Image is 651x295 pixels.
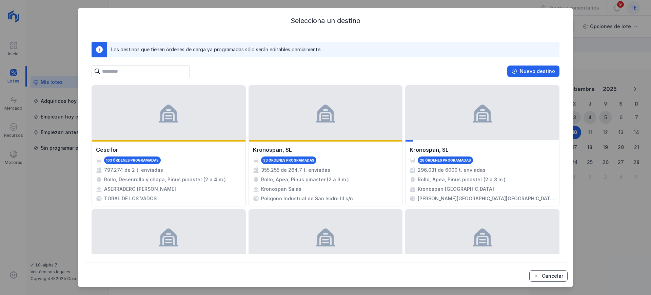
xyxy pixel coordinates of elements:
div: ASERRADERO [PERSON_NAME] [104,186,176,192]
div: Rollo, Apea, Pinus pinaster (2 a 3 m.) [418,176,506,183]
div: [PERSON_NAME][GEOGRAPHIC_DATA][GEOGRAPHIC_DATA], Km 106, 09199, [GEOGRAPHIC_DATA] [418,195,555,202]
div: 103 órdenes programadas [106,158,159,163]
div: 28 órdenes programadas [420,158,471,163]
div: Rollo, Apea, Pinus pinaster (2 a 3 m.) [261,176,349,183]
div: Kronospan, SL [253,146,292,154]
div: Los destinos que tienen órdenes de carga ya programadas sólo serán editables parcialmente. [111,46,321,53]
div: Kronospan [GEOGRAPHIC_DATA] [418,186,494,192]
div: Rollo, Desenrollo y chapa, Pinus pinaster (2 a 4 m.) [104,176,226,183]
div: 355.255 de 264.7 t. enviadas [261,167,330,173]
div: 797.274 de 2 t. enviadas [104,167,163,173]
div: 296.031 de 6000 t. enviadas [418,167,486,173]
div: Poligono Industrial de San Isidro III s/n [261,195,353,202]
div: Nuevo destino [520,68,555,75]
div: Cesefor [96,146,118,154]
div: Kronospan, SL [410,146,449,154]
div: Selecciona un destino [83,16,568,25]
div: Cancelar [542,273,563,279]
div: TORAL DE LOS VADOS [104,195,157,202]
div: 33 órdenes programadas [263,158,314,163]
button: Cancelar [529,270,568,282]
div: Kronospan Salas [261,186,301,192]
button: Nuevo destino [507,66,559,77]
